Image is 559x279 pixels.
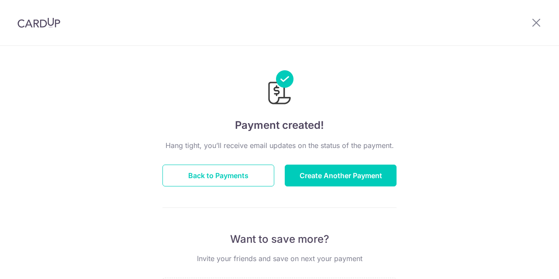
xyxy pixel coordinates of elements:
img: CardUp [17,17,60,28]
p: Hang tight, you’ll receive email updates on the status of the payment. [162,140,397,151]
img: Payments [266,70,293,107]
p: Want to save more? [162,232,397,246]
button: Create Another Payment [285,165,397,186]
p: Invite your friends and save on next your payment [162,253,397,264]
button: Back to Payments [162,165,274,186]
h4: Payment created! [162,117,397,133]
